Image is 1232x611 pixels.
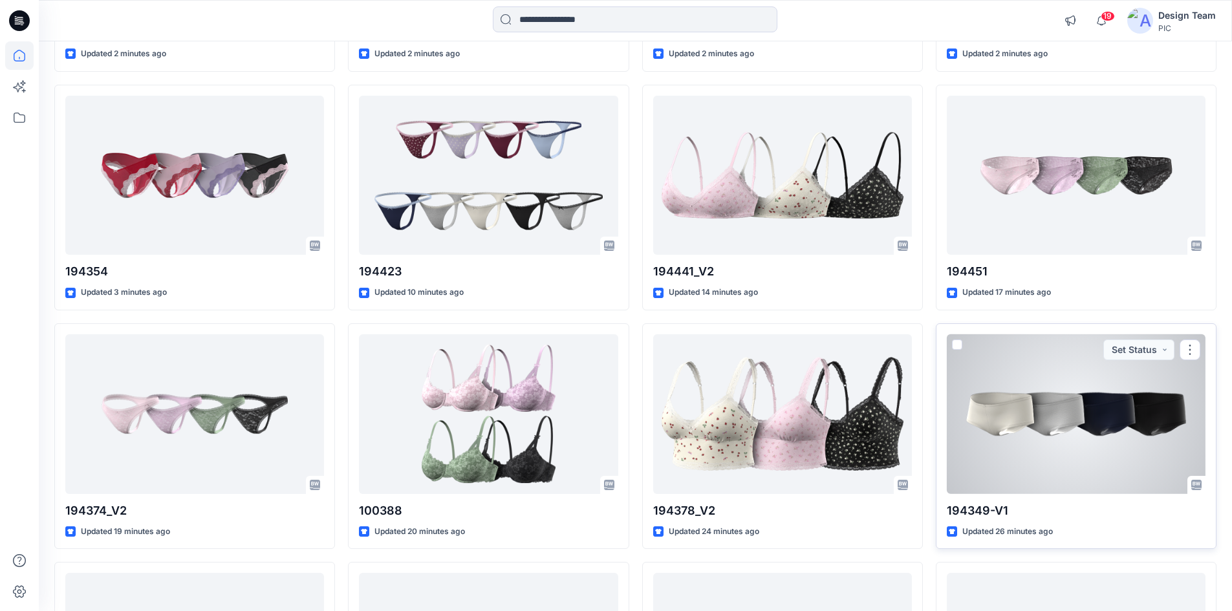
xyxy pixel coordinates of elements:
p: Updated 10 minutes ago [374,286,464,299]
p: 100388 [359,502,618,520]
p: Updated 24 minutes ago [669,525,759,539]
a: 194451 [947,96,1205,255]
p: Updated 2 minutes ago [669,47,754,61]
p: 194378_V2 [653,502,912,520]
p: Updated 2 minutes ago [81,47,166,61]
p: Updated 20 minutes ago [374,525,465,539]
p: 194423 [359,263,618,281]
p: 194441_V2 [653,263,912,281]
span: 19 [1101,11,1115,21]
a: 100388 [359,334,618,494]
a: 194349-V1 [947,334,1205,494]
a: 194374_V2 [65,334,324,494]
p: 194374_V2 [65,502,324,520]
p: Updated 26 minutes ago [962,525,1053,539]
p: 194349-V1 [947,502,1205,520]
div: PIC [1158,23,1216,33]
a: 194441_V2 [653,96,912,255]
a: 194354 [65,96,324,255]
a: 194423 [359,96,618,255]
p: Updated 14 minutes ago [669,286,758,299]
a: 194378_V2 [653,334,912,494]
div: Design Team [1158,8,1216,23]
p: Updated 2 minutes ago [962,47,1048,61]
img: avatar [1127,8,1153,34]
p: 194354 [65,263,324,281]
p: Updated 3 minutes ago [81,286,167,299]
p: Updated 2 minutes ago [374,47,460,61]
p: Updated 19 minutes ago [81,525,170,539]
p: 194451 [947,263,1205,281]
p: Updated 17 minutes ago [962,286,1051,299]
